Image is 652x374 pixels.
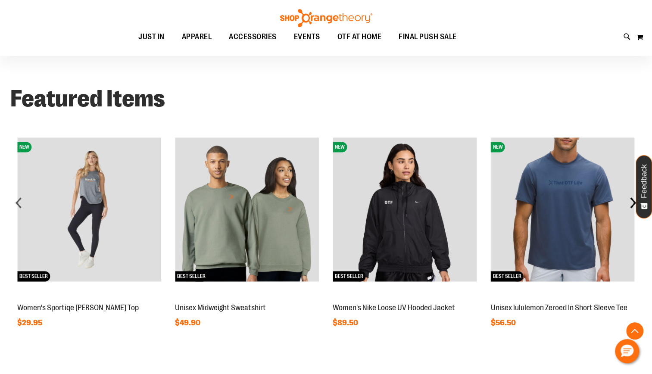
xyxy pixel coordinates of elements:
span: EVENTS [294,27,320,47]
a: Women's Nike Loose UV Hooded Jacket [333,303,455,312]
a: Unisex Midweight Sweatshirt [175,303,266,312]
a: Unisex lululemon Zeroed In Short Sleeve Tee [490,303,627,312]
img: Women's Nike Loose UV Hooded Jacket [333,137,477,281]
img: Unisex Midweight Sweatshirt [175,137,319,281]
a: Women's Nike Loose UV Hooded JacketNEWBEST SELLER [333,294,477,301]
span: NEW [490,142,505,152]
span: $29.95 [17,318,44,327]
a: EVENTS [285,27,329,47]
span: $89.50 [333,318,359,327]
a: Women's Sportiqe Janie Tank TopNEWBEST SELLER [17,294,161,301]
button: Hello, have a question? Let’s chat. [615,339,639,363]
img: Unisex lululemon Zeroed In Short Sleeve Tee [490,137,634,281]
span: NEW [333,142,347,152]
a: OTF AT HOME [329,27,390,47]
span: APPAREL [182,27,212,47]
span: BEST SELLER [333,271,365,281]
span: NEW [17,142,31,152]
a: Women's Sportiqe [PERSON_NAME] Top [17,303,139,312]
a: Unisex Midweight SweatshirtBEST SELLER [175,294,319,301]
a: JUST IN [130,27,173,47]
a: Unisex lululemon Zeroed In Short Sleeve TeeNEWBEST SELLER [490,294,634,301]
span: BEST SELLER [17,271,50,281]
button: Back To Top [626,322,643,340]
a: APPAREL [173,27,221,47]
span: Feedback [640,164,648,198]
span: FINAL PUSH SALE [399,27,457,47]
div: prev [10,194,28,211]
a: ACCESSORIES [220,27,285,47]
img: Shop Orangetheory [279,9,374,27]
span: OTF AT HOME [337,27,382,47]
button: Feedback - Show survey [636,155,652,218]
img: Women's Sportiqe Janie Tank Top [17,137,161,281]
div: next [624,194,642,211]
strong: Featured Items [10,85,165,112]
span: BEST SELLER [175,271,208,281]
span: BEST SELLER [490,271,523,281]
span: $49.90 [175,318,202,327]
span: ACCESSORIES [229,27,277,47]
span: $56.50 [490,318,517,327]
a: FINAL PUSH SALE [390,27,465,47]
span: JUST IN [138,27,165,47]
